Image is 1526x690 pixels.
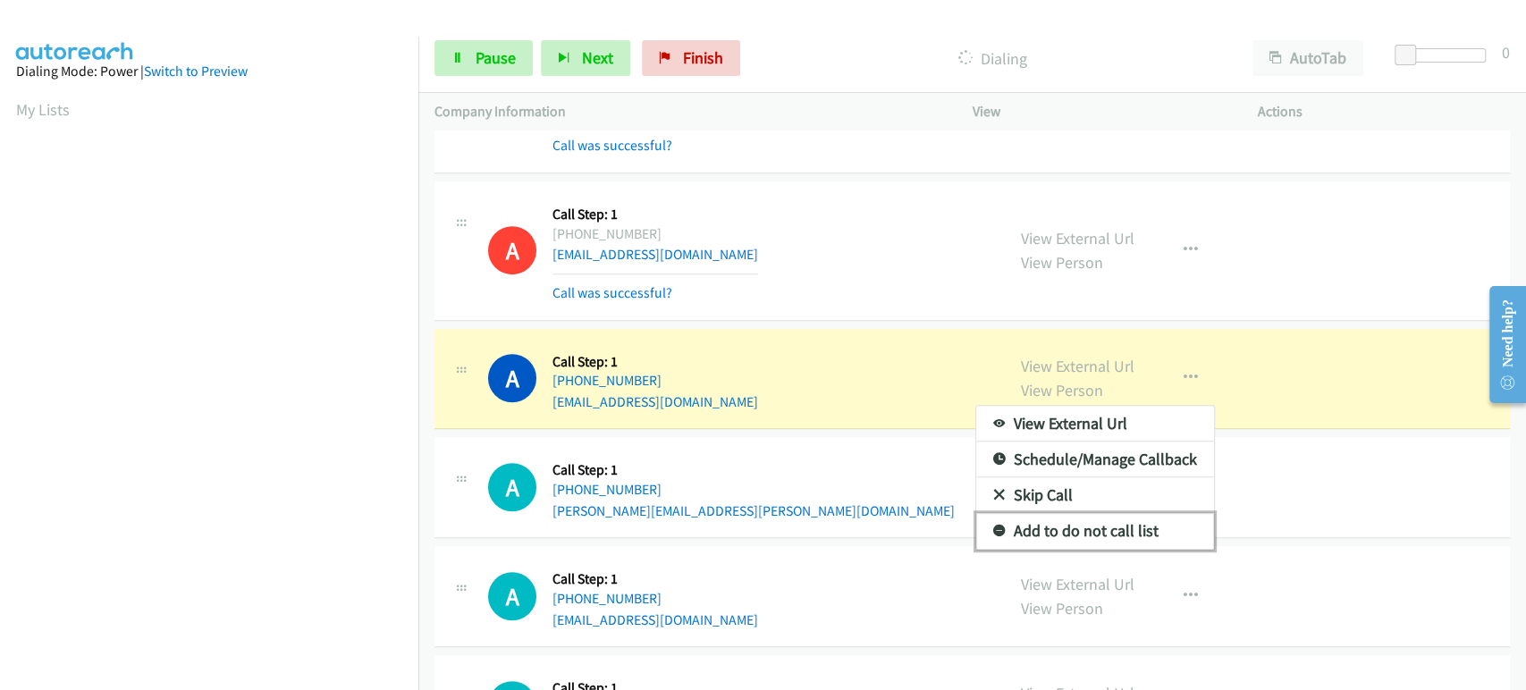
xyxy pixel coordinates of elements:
[976,513,1214,549] a: Add to do not call list
[144,63,248,80] a: Switch to Preview
[16,99,70,120] a: My Lists
[488,572,536,620] div: The call is yet to be attempted
[488,463,536,511] div: The call is yet to be attempted
[488,463,536,511] h1: A
[1475,273,1526,416] iframe: Resource Center
[976,442,1214,477] a: Schedule/Manage Callback
[976,406,1214,442] a: View External Url
[976,477,1214,513] a: Skip Call
[16,61,402,82] div: Dialing Mode: Power |
[488,572,536,620] h1: A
